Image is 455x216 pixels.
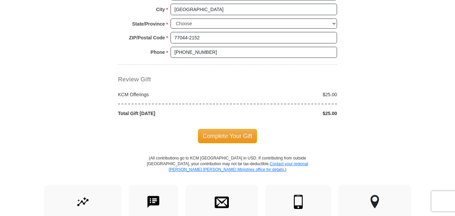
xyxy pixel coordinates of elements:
div: KCM Offerings [115,91,228,98]
strong: ZIP/Postal Code [129,33,165,42]
img: mobile.svg [291,195,305,209]
div: $25.00 [227,91,341,98]
img: other-region [370,195,380,209]
p: (All contributions go to KCM [GEOGRAPHIC_DATA] in USD. If contributing from outside [GEOGRAPHIC_D... [147,155,308,185]
img: text-to-give.svg [146,195,160,209]
span: Review Gift [118,76,151,83]
div: Total Gift [DATE] [115,110,228,117]
div: $25.00 [227,110,341,117]
img: give-by-stock.svg [76,195,90,209]
strong: Phone [151,47,165,57]
img: envelope.svg [215,195,229,209]
strong: State/Province [132,19,165,29]
strong: City [156,5,165,14]
a: Contact your regional [PERSON_NAME] [PERSON_NAME] Ministries office for details. [169,161,308,172]
span: Complete Your Gift [198,129,257,143]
